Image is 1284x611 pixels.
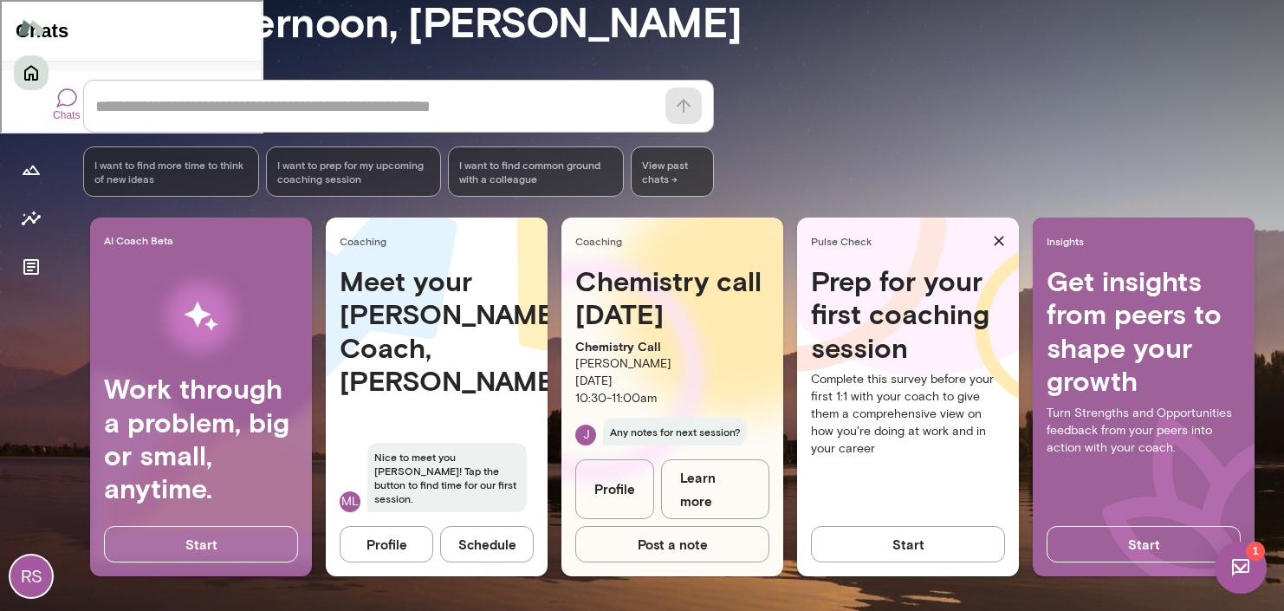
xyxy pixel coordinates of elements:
p: [DATE] [575,373,769,390]
h4: Get insights from peers to shape your growth [1047,264,1241,398]
span: Any notes for next session? [603,418,747,445]
div: Users [184,86,204,107]
div: J [575,425,596,445]
span: Pulse Check [811,234,986,248]
span: View past chats -> [631,146,714,197]
span: AI Coach Beta [104,233,305,247]
h4: Chemistry call [DATE] [575,264,769,331]
button: Start [104,526,298,562]
button: Documents [14,250,49,284]
img: AI Workflows [124,262,278,372]
div: Chats [55,86,75,107]
span: Insights [1047,234,1248,248]
h4: Chats [14,18,245,41]
button: Sessions [14,104,49,139]
span: Nice to meet you [PERSON_NAME]! Tap the button to find time for our first session. [367,443,527,512]
div: Chats [51,107,78,119]
button: Start [811,526,1005,562]
div: RS [10,556,52,597]
span: I want to prep for my upcoming coaching session [277,158,431,185]
button: Profile [340,526,433,562]
div: ML [340,491,360,512]
button: Home [14,55,49,90]
h4: Meet your [PERSON_NAME] Coach, [PERSON_NAME] [340,264,534,398]
span: I want to find more time to think of new ideas [94,158,248,185]
p: Chemistry Call [575,338,769,355]
div: Users [181,107,208,119]
div: I want to prep for my upcoming coaching session [266,146,442,197]
h4: Work through a problem, big or small, anytime. [104,372,298,505]
button: Schedule [440,526,534,562]
a: Profile [575,459,654,519]
h4: Prep for your first coaching session [811,264,1005,364]
button: Growth Plan [14,153,49,187]
img: Mento [17,11,45,44]
p: [PERSON_NAME] [575,355,769,373]
span: I want to find common ground with a colleague [459,158,613,185]
a: Learn more [661,459,769,519]
span: Coaching [340,234,541,248]
div: I want to find common ground with a colleague [448,146,624,197]
p: Turn Strengths and Opportunities feedback from your peers into action with your coach. [1047,405,1241,457]
button: Post a note [575,526,769,562]
div: [PERSON_NAME] [59,67,177,86]
p: Complete this survey before your first 1:1 with your coach to give them a comprehensive view on h... [811,371,1005,458]
span: Coaching [575,234,776,248]
div: I want to find more time to think of new ideas [83,146,259,197]
button: Start [1047,526,1241,562]
p: 10:30 - 11:00am [575,390,769,407]
button: Insights [14,201,49,236]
